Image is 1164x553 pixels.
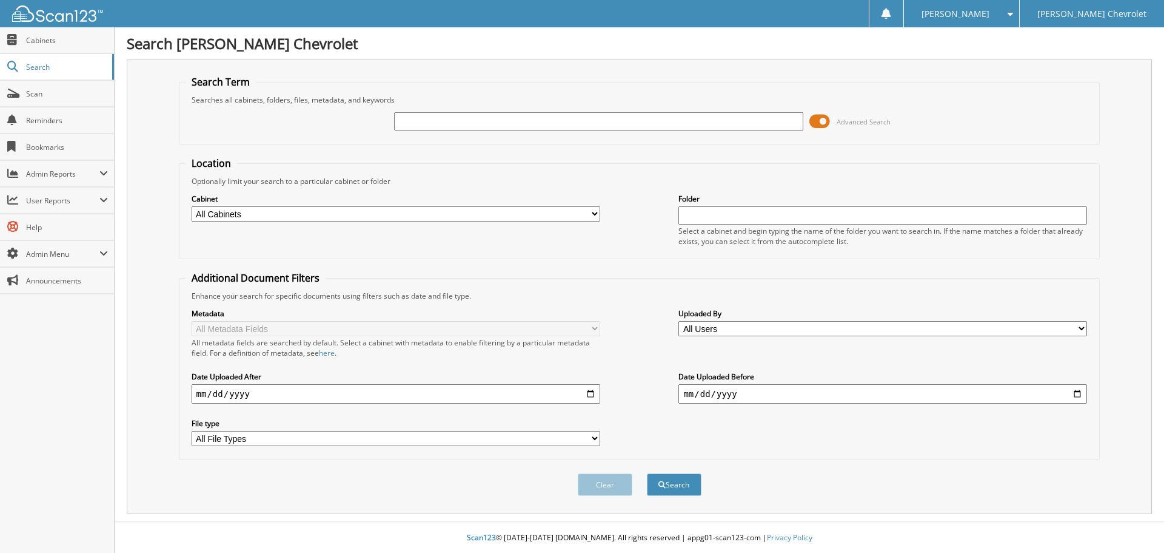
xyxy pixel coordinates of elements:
[186,176,1094,186] div: Optionally limit your search to a particular cabinet or folder
[186,95,1094,105] div: Searches all cabinets, folders, files, metadata, and keywords
[319,348,335,358] a: here
[186,157,237,170] legend: Location
[647,473,701,496] button: Search
[767,532,812,543] a: Privacy Policy
[186,291,1094,301] div: Enhance your search for specific documents using filters such as date and file type.
[578,473,632,496] button: Clear
[186,271,326,285] legend: Additional Document Filters
[127,33,1152,53] h1: Search [PERSON_NAME] Chevrolet
[26,276,108,286] span: Announcements
[115,523,1164,553] div: © [DATE]-[DATE] [DOMAIN_NAME]. All rights reserved | appg01-scan123-com |
[192,371,600,382] label: Date Uploaded After
[192,194,600,204] label: Cabinet
[837,117,891,126] span: Advanced Search
[1037,10,1146,18] span: [PERSON_NAME] Chevrolet
[26,115,108,126] span: Reminders
[26,35,108,46] span: Cabinets
[192,418,600,429] label: File type
[192,338,600,358] div: All metadata fields are searched by default. Select a cabinet with metadata to enable filtering b...
[26,62,106,72] span: Search
[26,195,99,206] span: User Reports
[1103,495,1164,553] iframe: Chat Widget
[192,308,600,319] label: Metadata
[678,308,1087,319] label: Uploaded By
[192,384,600,404] input: start
[26,249,99,259] span: Admin Menu
[26,222,108,232] span: Help
[12,5,103,22] img: scan123-logo-white.svg
[26,89,108,99] span: Scan
[678,226,1087,246] div: Select a cabinet and begin typing the name of the folder you want to search in. If the name match...
[26,142,108,152] span: Bookmarks
[678,371,1087,382] label: Date Uploaded Before
[678,194,1087,204] label: Folder
[186,75,256,89] legend: Search Term
[921,10,989,18] span: [PERSON_NAME]
[678,384,1087,404] input: end
[467,532,496,543] span: Scan123
[26,169,99,179] span: Admin Reports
